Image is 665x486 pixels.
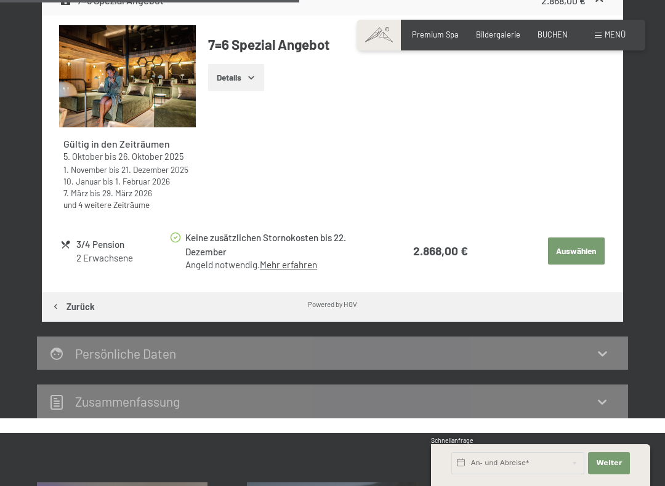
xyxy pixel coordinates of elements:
button: Details [208,64,264,91]
strong: Gültig in den Zeiträumen [63,138,170,149]
div: bis [63,164,192,175]
time: 01.02.2026 [115,176,170,186]
time: 01.11.2025 [63,164,107,175]
div: bis [63,151,192,163]
div: 2 Erwachsene [76,252,169,265]
div: Angeld notwendig. [185,258,386,271]
time: 29.03.2026 [102,188,152,198]
time: 05.10.2025 [63,151,103,162]
div: Powered by HGV [308,299,357,309]
time: 26.10.2025 [118,151,183,162]
h2: Persönliche Daten [75,346,176,361]
h4: 7=6 Spezial Angebot [208,35,606,54]
span: Menü [605,30,626,39]
a: Mehr erfahren [260,259,317,270]
div: Keine zusätzlichen Stornokosten bis 22. Dezember [185,231,386,259]
time: 21.12.2025 [121,164,188,175]
a: Bildergalerie [476,30,520,39]
strong: 2.868,00 € [413,244,468,258]
time: 10.01.2026 [63,176,101,186]
time: 07.03.2026 [63,188,88,198]
a: und 4 weitere Zeiträume [63,199,150,210]
button: Auswählen [548,237,605,265]
span: Schnellanfrage [431,437,474,444]
div: bis [63,187,192,199]
span: Weiter [596,458,622,468]
a: BUCHEN [538,30,568,39]
a: Premium Spa [412,30,459,39]
button: Weiter [588,452,630,474]
div: 3/4 Pension [76,237,169,252]
div: bis [63,175,192,187]
button: Zurück [42,292,103,322]
img: mss_renderimg.php [59,25,196,127]
h2: Zusammen­fassung [75,394,180,409]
